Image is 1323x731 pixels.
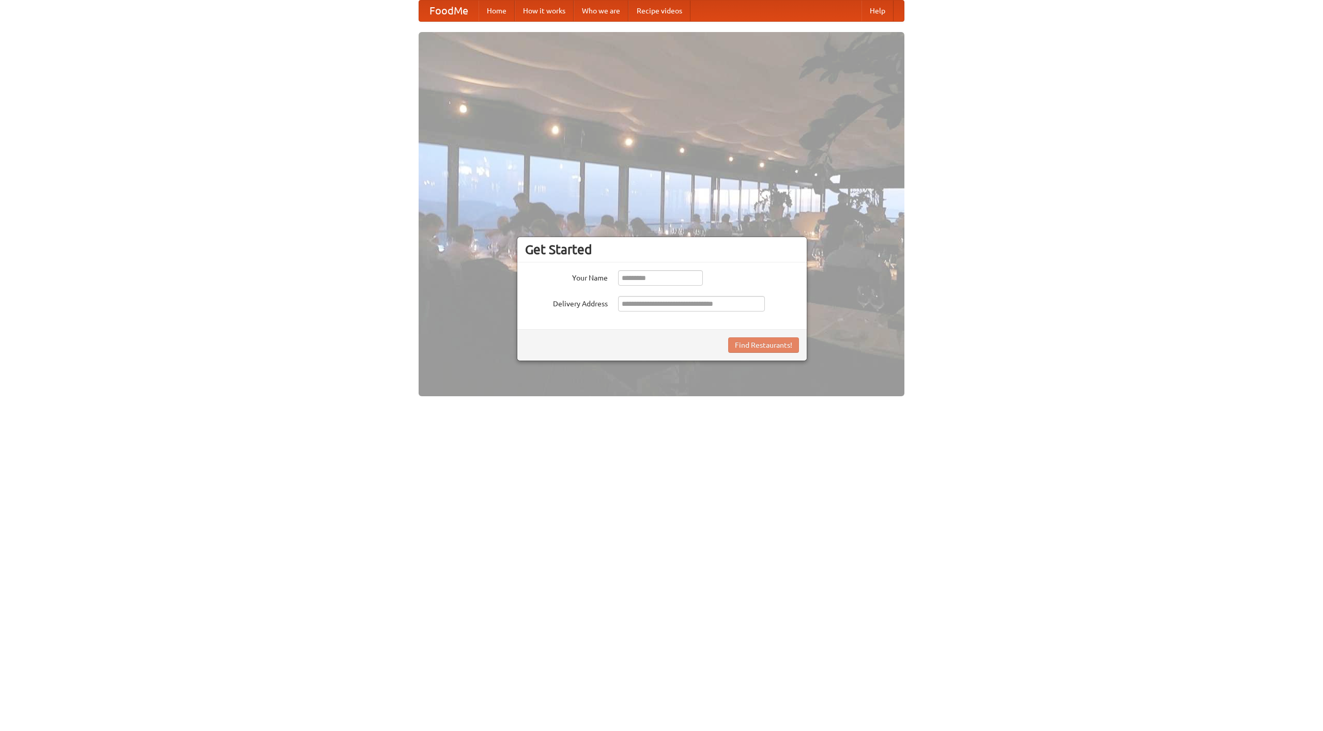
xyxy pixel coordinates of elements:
label: Your Name [525,270,608,283]
label: Delivery Address [525,296,608,309]
a: How it works [515,1,574,21]
a: Home [479,1,515,21]
a: Recipe videos [628,1,690,21]
button: Find Restaurants! [728,337,799,353]
a: Help [862,1,894,21]
a: Who we are [574,1,628,21]
a: FoodMe [419,1,479,21]
h3: Get Started [525,242,799,257]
